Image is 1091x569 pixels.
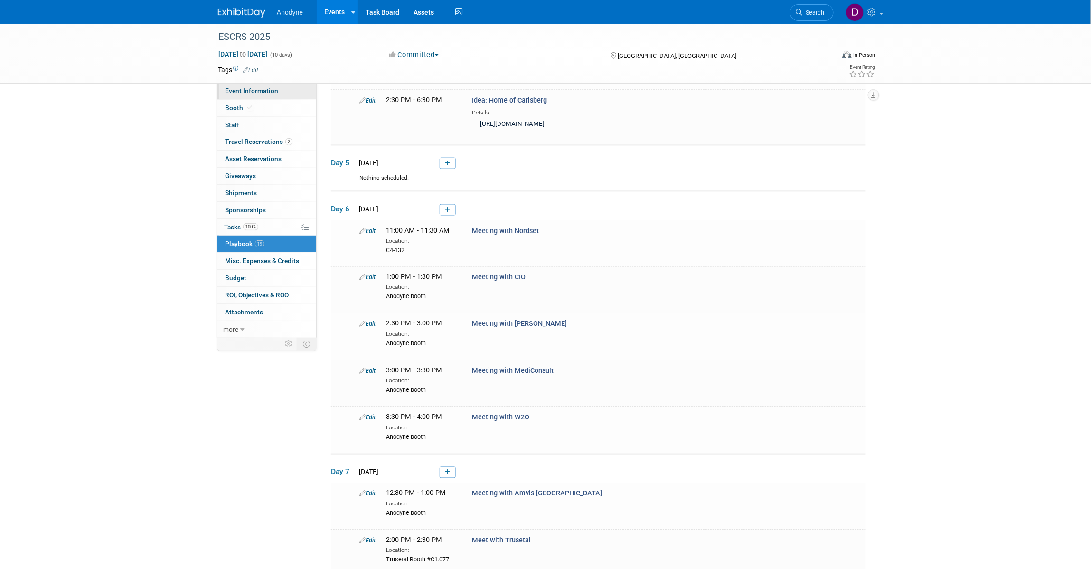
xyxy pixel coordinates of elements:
[472,320,567,328] span: Meeting with [PERSON_NAME]
[778,49,875,64] div: Event Format
[356,159,378,167] span: [DATE]
[386,423,458,432] div: Location:
[356,468,378,476] span: [DATE]
[472,117,716,133] div: [URL][DOMAIN_NAME]
[225,257,299,265] span: Misc. Expenses & Credits
[842,51,852,58] img: Format-Inperson.png
[218,8,265,18] img: ExhibitDay
[359,537,376,544] a: Edit
[217,304,316,321] a: Attachments
[269,52,292,58] span: (10 days)
[359,274,376,281] a: Edit
[243,67,258,74] a: Edit
[217,151,316,167] a: Asset Reservations
[790,4,834,21] a: Search
[386,545,458,555] div: Location:
[243,223,258,230] span: 100%
[386,413,442,421] span: 3:30 PM - 4:00 PM
[386,227,450,235] span: 11:00 AM - 11:30 AM
[803,9,825,16] span: Search
[217,185,316,201] a: Shipments
[217,321,316,338] a: more
[331,467,355,477] span: Day 7
[386,508,458,518] div: Anodyne booth
[386,536,442,544] span: 2:00 PM - 2:30 PM
[217,100,316,116] a: Booth
[386,376,458,385] div: Location:
[217,133,316,150] a: Travel Reservations2
[225,274,246,282] span: Budget
[285,138,292,145] span: 2
[472,96,547,104] span: Idea: Home of Carlsberg
[281,338,297,350] td: Personalize Event Tab Strip
[247,105,252,110] i: Booth reservation complete
[356,205,378,213] span: [DATE]
[386,367,442,375] span: 3:00 PM - 3:30 PM
[225,155,282,162] span: Asset Reservations
[472,274,526,282] span: Meeting with CIO
[215,28,819,46] div: ESCRS 2025
[472,490,602,498] span: Meeting with Amvis [GEOGRAPHIC_DATA]
[386,96,442,104] span: 2:30 PM - 6:30 PM
[238,50,247,58] span: to
[386,273,442,281] span: 1:00 PM - 1:30 PM
[331,174,866,190] div: Nothing scheduled.
[386,320,442,328] span: 2:30 PM - 3:00 PM
[217,219,316,236] a: Tasks100%
[386,499,458,508] div: Location:
[217,253,316,269] a: Misc. Expenses & Credits
[217,117,316,133] a: Staff
[846,3,864,21] img: Dawn Jozwiak
[225,206,266,214] span: Sponsorships
[217,287,316,303] a: ROI, Objectives & ROO
[224,223,258,231] span: Tasks
[225,240,264,247] span: Playbook
[359,321,376,328] a: Edit
[217,236,316,252] a: Playbook19
[386,489,446,497] span: 12:30 PM - 1:00 PM
[218,65,258,75] td: Tags
[386,555,458,564] div: Trusetal Booth #C1.077
[386,385,458,395] div: Anodyne booth
[331,158,355,168] span: Day 5
[217,168,316,184] a: Giveaways
[472,227,539,235] span: Meeting with Nordset
[297,338,317,350] td: Toggle Event Tabs
[225,104,254,112] span: Booth
[331,204,355,214] span: Day 6
[849,65,875,70] div: Event Rating
[618,52,736,59] span: [GEOGRAPHIC_DATA], [GEOGRAPHIC_DATA]
[223,325,238,333] span: more
[386,245,458,255] div: C4-132
[359,414,376,421] a: Edit
[386,339,458,348] div: Anodyne booth
[225,87,278,95] span: Event Information
[386,329,458,339] div: Location:
[359,228,376,235] a: Edit
[255,240,264,247] span: 19
[359,368,376,375] a: Edit
[277,9,303,16] span: Anodyne
[472,414,529,422] span: Meeting with W2O
[217,270,316,286] a: Budget
[225,138,292,145] span: Travel Reservations
[472,367,554,375] span: Meeting with MediConsult
[359,97,376,104] a: Edit
[386,292,458,301] div: Anodyne booth
[217,83,316,99] a: Event Information
[218,50,268,58] span: [DATE] [DATE]
[225,121,239,129] span: Staff
[217,202,316,218] a: Sponsorships
[853,51,875,58] div: In-Person
[386,282,458,292] div: Location:
[225,172,256,180] span: Giveaways
[472,537,531,545] span: Meet with Trusetal
[386,432,458,442] div: Anodyne booth
[386,50,442,60] button: Committed
[472,106,716,117] div: Details:
[225,308,263,316] span: Attachments
[386,236,458,245] div: Location:
[359,490,376,497] a: Edit
[225,189,257,197] span: Shipments
[225,291,289,299] span: ROI, Objectives & ROO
